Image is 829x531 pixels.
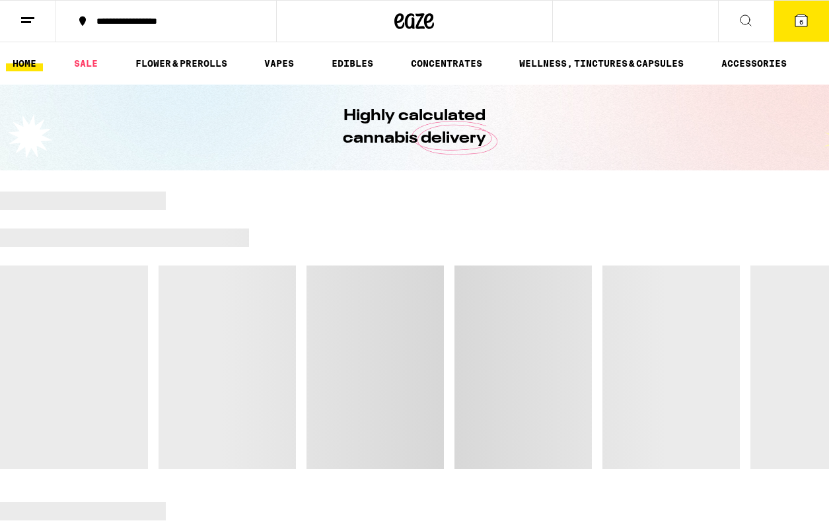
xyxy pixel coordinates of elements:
[129,55,234,71] a: FLOWER & PREROLLS
[325,55,380,71] a: EDIBLES
[6,55,43,71] a: HOME
[404,55,489,71] a: CONCENTRATES
[774,1,829,42] button: 6
[513,55,690,71] a: WELLNESS, TINCTURES & CAPSULES
[258,55,301,71] a: VAPES
[799,18,803,26] span: 6
[715,55,793,71] a: ACCESSORIES
[306,105,524,150] h1: Highly calculated cannabis delivery
[67,55,104,71] a: SALE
